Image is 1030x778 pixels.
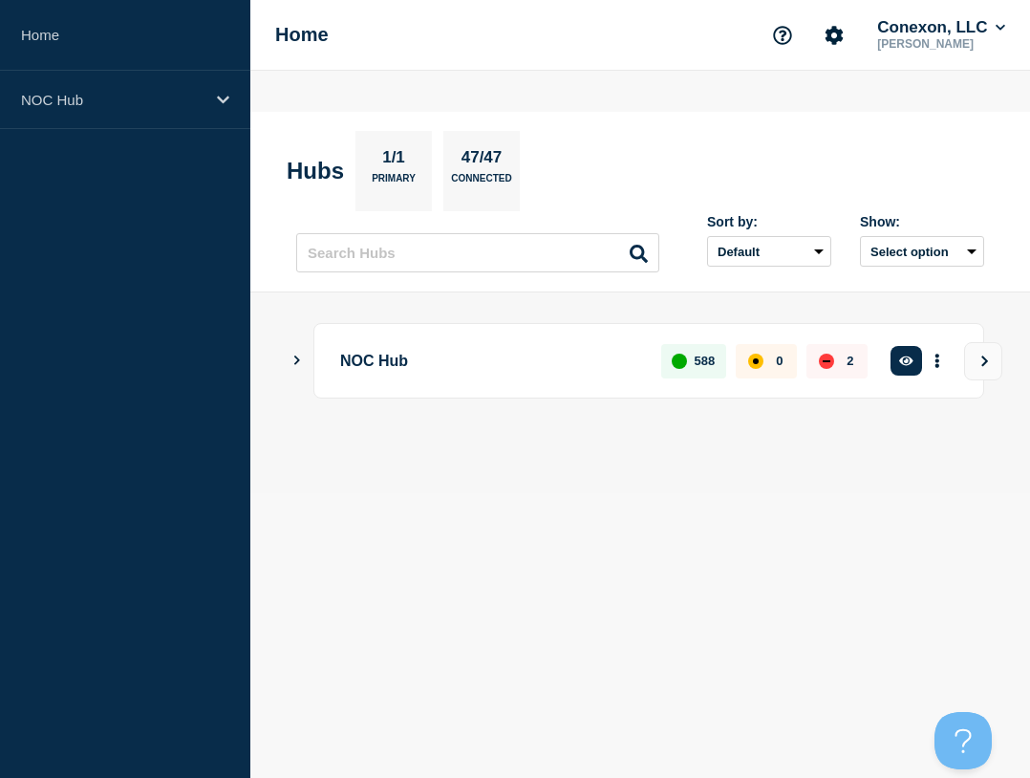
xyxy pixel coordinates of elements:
[814,15,854,55] button: Account settings
[847,354,853,368] p: 2
[776,354,783,368] p: 0
[695,354,716,368] p: 588
[925,343,950,378] button: More actions
[275,24,329,46] h1: Home
[860,236,984,267] button: Select option
[873,18,1009,37] button: Conexon, LLC
[296,233,659,272] input: Search Hubs
[860,214,984,229] div: Show:
[21,92,204,108] p: NOC Hub
[762,15,803,55] button: Support
[454,148,509,173] p: 47/47
[748,354,763,369] div: affected
[672,354,687,369] div: up
[873,37,1009,51] p: [PERSON_NAME]
[819,354,834,369] div: down
[376,148,413,173] p: 1/1
[340,343,639,378] p: NOC Hub
[372,173,416,193] p: Primary
[451,173,511,193] p: Connected
[707,236,831,267] select: Sort by
[964,342,1002,380] button: View
[707,214,831,229] div: Sort by:
[934,712,992,769] iframe: Help Scout Beacon - Open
